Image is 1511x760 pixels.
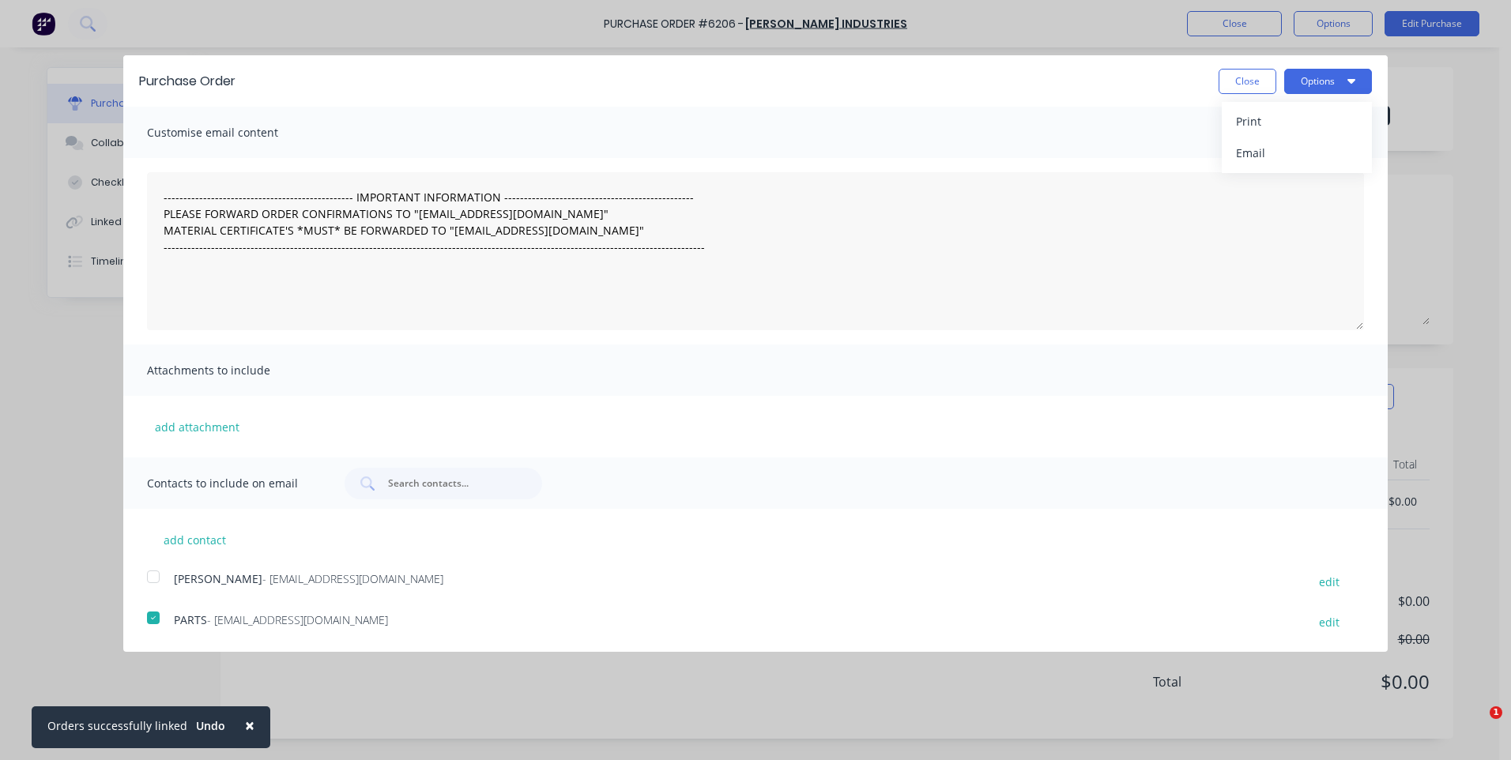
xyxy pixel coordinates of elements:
button: Print [1222,106,1372,137]
div: Orders successfully linked [47,717,187,734]
span: 1 [1490,706,1502,719]
div: Purchase Order [139,72,236,91]
span: - [EMAIL_ADDRESS][DOMAIN_NAME] [262,571,443,586]
input: Search contacts... [386,476,518,491]
button: Undo [187,714,234,738]
button: Close [1219,69,1276,94]
span: Contacts to include on email [147,472,321,495]
span: - [EMAIL_ADDRESS][DOMAIN_NAME] [207,612,388,627]
button: Email [1222,137,1372,169]
button: edit [1309,611,1349,633]
span: Customise email content [147,122,321,144]
button: add attachment [147,415,247,438]
textarea: ------------------------------------------------ IMPORTANT INFORMATION --------------------------... [147,172,1364,330]
span: × [245,714,254,736]
iframe: Intercom live chat [1457,706,1495,744]
span: PARTS [174,612,207,627]
button: Options [1284,69,1372,94]
button: add contact [147,528,242,551]
span: Attachments to include [147,359,321,382]
span: [PERSON_NAME] [174,571,262,586]
button: edit [1309,570,1349,592]
div: Print [1236,110,1358,133]
button: Close [229,706,270,744]
div: Email [1236,141,1358,164]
